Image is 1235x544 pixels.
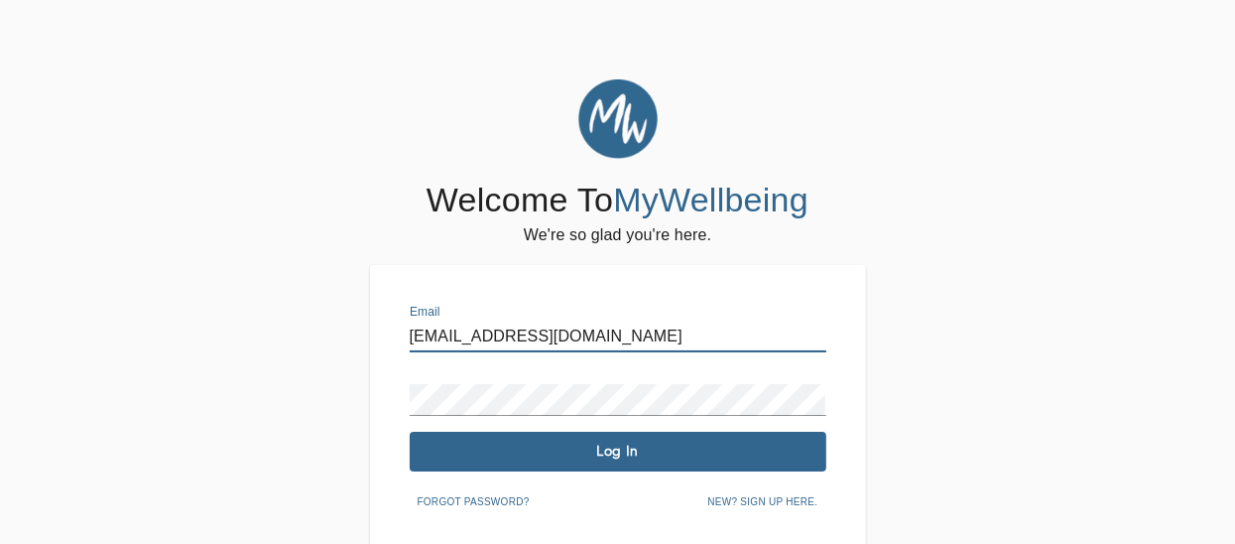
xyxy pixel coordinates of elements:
[797,329,812,344] img: npw-badge-icon-locked.svg
[410,307,440,319] label: Email
[797,392,812,408] img: npw-badge-icon-locked.svg
[427,180,808,221] h4: Welcome To
[613,181,808,218] span: MyWellbeing
[410,492,538,508] a: Forgot password?
[707,493,817,511] span: New? Sign up here.
[418,493,530,511] span: Forgot password?
[578,79,658,159] img: MyWellbeing
[418,442,818,461] span: Log In
[524,221,711,249] h6: We're so glad you're here.
[410,487,538,517] button: Forgot password?
[410,432,826,472] button: Log In
[699,487,825,517] button: New? Sign up here.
